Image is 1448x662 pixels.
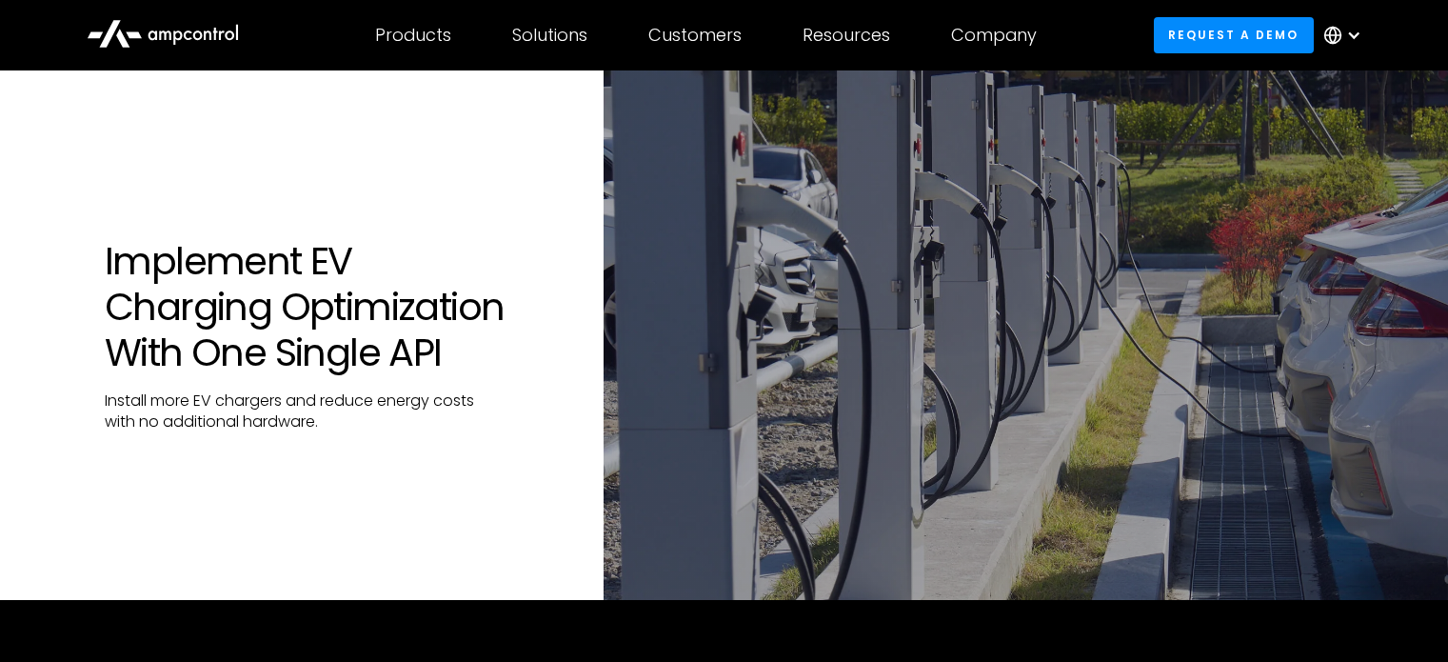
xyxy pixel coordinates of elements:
p: Install more EV chargers and reduce energy costs with no additional hardware. [105,391,508,433]
h1: Implement EV Charging Optimization With One Single API [105,238,508,375]
div: Customers [648,25,742,46]
div: Solutions [512,25,587,46]
div: Products [375,25,451,46]
div: Resources [803,25,890,46]
div: Company [951,25,1037,46]
a: Request a demo [1154,17,1314,52]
